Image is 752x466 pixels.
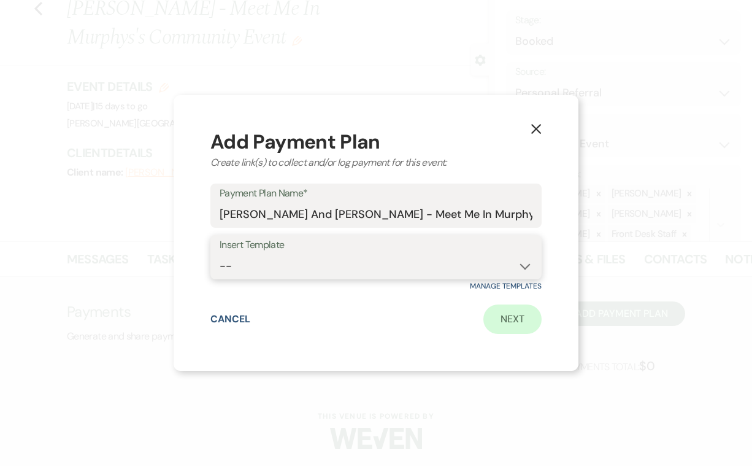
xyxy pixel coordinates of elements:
[220,185,532,203] label: Payment Plan Name*
[210,132,542,152] div: Add Payment Plan
[220,236,532,254] label: Insert Template
[210,155,542,170] div: Create link(s) to collect and/or log payment for this event:
[483,305,542,334] a: Next
[470,281,542,291] a: Manage Templates
[210,314,250,324] button: Cancel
